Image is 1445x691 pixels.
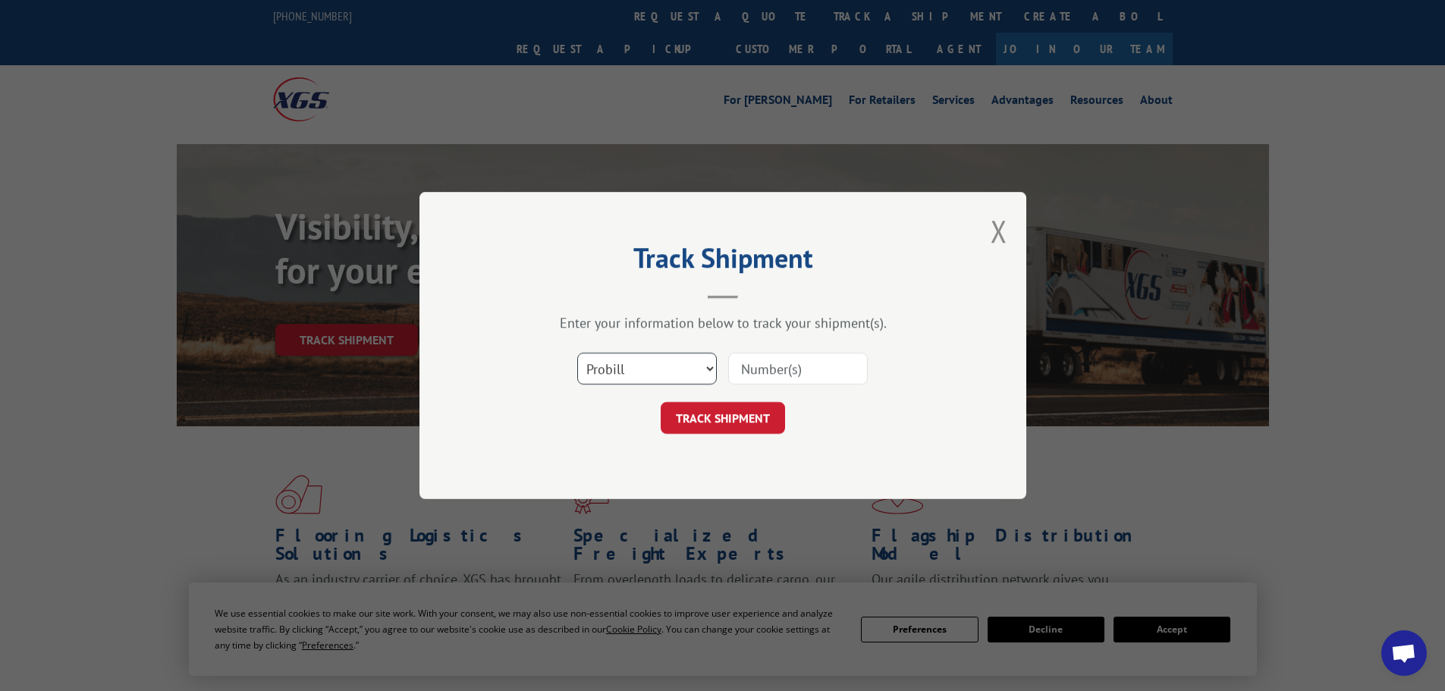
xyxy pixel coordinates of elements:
[1381,630,1427,676] div: Open chat
[495,314,950,331] div: Enter your information below to track your shipment(s).
[661,402,785,434] button: TRACK SHIPMENT
[991,211,1007,251] button: Close modal
[728,353,868,385] input: Number(s)
[495,247,950,276] h2: Track Shipment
